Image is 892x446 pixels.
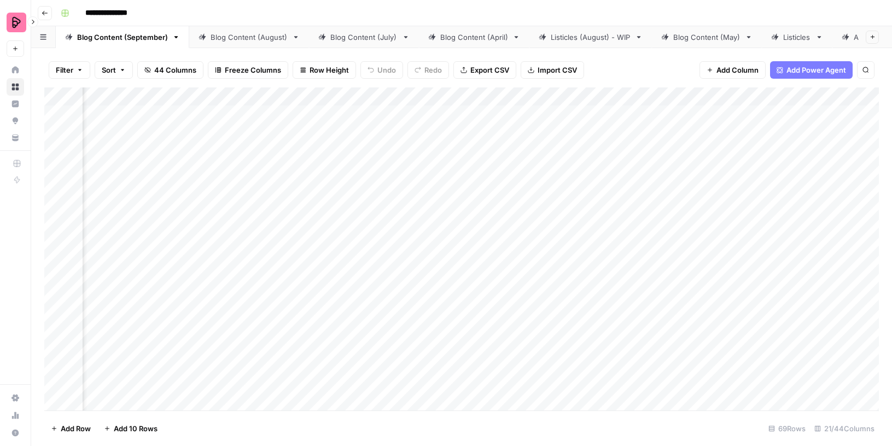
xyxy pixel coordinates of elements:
span: Row Height [310,64,349,75]
button: Freeze Columns [208,61,288,79]
a: Listicles [762,26,832,48]
span: Add Row [61,423,91,434]
span: Filter [56,64,73,75]
div: Listicles [783,32,811,43]
button: Add Row [44,420,97,437]
button: Help + Support [7,424,24,442]
a: Listicles (August) - WIP [529,26,652,48]
span: Freeze Columns [225,64,281,75]
a: Home [7,61,24,79]
span: Add Column [716,64,759,75]
button: Import CSV [521,61,584,79]
span: Redo [424,64,442,75]
div: Blog Content (July) [330,32,398,43]
button: Row Height [293,61,356,79]
button: Add Power Agent [770,61,853,79]
span: Sort [102,64,116,75]
a: Blog Content (July) [309,26,419,48]
a: Usage [7,407,24,424]
div: Blog Content (September) [77,32,168,43]
a: Blog Content (April) [419,26,529,48]
img: Preply Logo [7,13,26,32]
span: Export CSV [470,64,509,75]
button: Redo [407,61,449,79]
div: 21/44 Columns [810,420,879,437]
button: Add Column [699,61,766,79]
button: Filter [49,61,90,79]
button: Export CSV [453,61,516,79]
div: Blog Content (April) [440,32,508,43]
button: Sort [95,61,133,79]
div: 69 Rows [764,420,810,437]
button: Add 10 Rows [97,420,164,437]
span: Add 10 Rows [114,423,158,434]
span: 44 Columns [154,64,196,75]
a: Your Data [7,129,24,146]
span: Import CSV [538,64,577,75]
a: Blog Content (September) [56,26,189,48]
button: Undo [360,61,403,79]
a: Opportunities [7,112,24,130]
span: Undo [377,64,396,75]
button: 44 Columns [137,61,203,79]
a: Blog Content (August) [189,26,309,48]
div: Blog Content (May) [673,32,741,43]
span: Add Power Agent [786,64,846,75]
a: Insights [7,95,24,113]
div: Listicles (August) - WIP [551,32,631,43]
div: Blog Content (August) [211,32,288,43]
a: Settings [7,389,24,407]
a: Blog Content (May) [652,26,762,48]
a: Browse [7,78,24,96]
button: Workspace: Preply [7,9,24,36]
